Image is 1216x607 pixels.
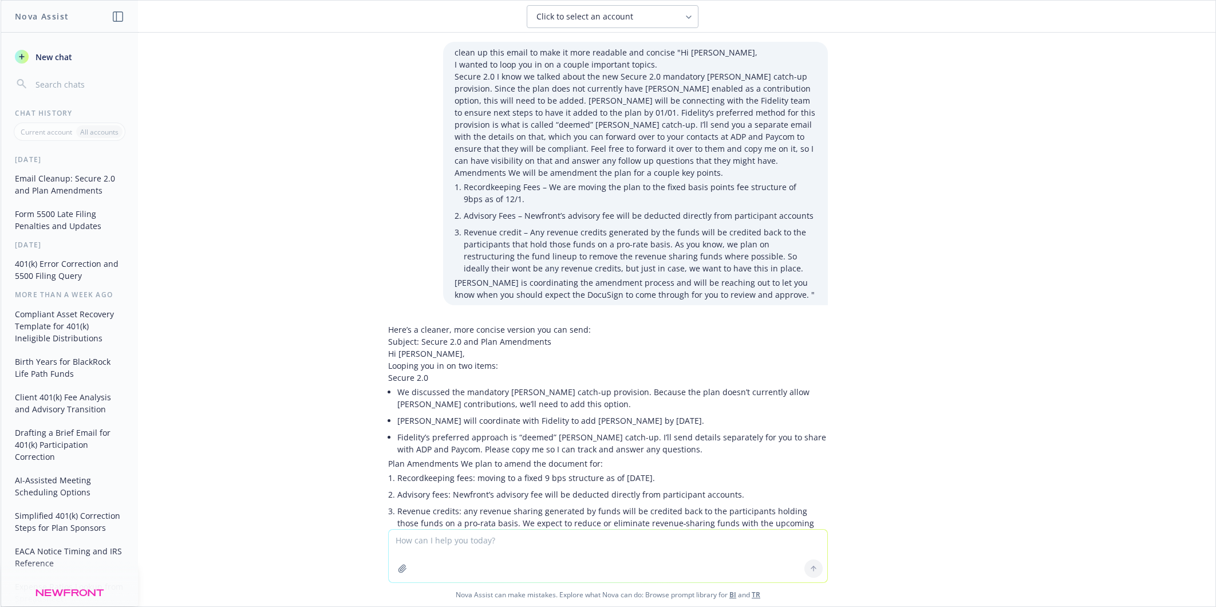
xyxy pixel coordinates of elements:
[455,167,816,179] p: Amendments We will be amendment the plan for a couple key points.
[536,11,633,22] span: Click to select an account
[752,590,760,600] a: TR
[397,412,828,429] li: [PERSON_NAME] will coordinate with Fidelity to add [PERSON_NAME] by [DATE].
[397,503,828,543] li: Revenue credits: any revenue sharing generated by funds will be credited back to the participants...
[397,384,828,412] li: We discussed the mandatory [PERSON_NAME] catch-up provision. Because the plan doesn’t currently a...
[397,486,828,503] li: Advisory fees: Newfront’s advisory fee will be deducted directly from participant accounts.
[1,155,138,164] div: [DATE]
[10,471,129,502] button: AI-Assisted Meeting Scheduling Options
[10,542,129,573] button: EACA Notice Timing and IRS Reference
[397,429,828,458] li: Fidelity’s preferred approach is “deemed” [PERSON_NAME] catch-up. I’ll send details separately fo...
[5,583,1211,606] span: Nova Assist can make mistakes. Explore what Nova can do: Browse prompt library for and
[15,10,69,22] h1: Nova Assist
[464,224,816,277] li: Revenue credit – Any revenue credits generated by the funds will be credited back to the particip...
[388,348,828,360] p: Hi [PERSON_NAME],
[10,352,129,383] button: Birth Years for BlackRock Life Path Funds
[1,108,138,118] div: Chat History
[388,324,828,336] p: Here’s a cleaner, more concise version you can send:
[455,58,816,70] p: I wanted to loop you in on a couple important topics.
[10,305,129,348] button: Compliant Asset Recovery Template for 401(k) Ineligible Distributions
[464,179,816,207] li: Recordkeeping Fees – We are moving the plan to the fixed basis points fee structure of 9bps as of...
[33,51,72,63] span: New chat
[10,254,129,285] button: 401(k) Error Correction and 5500 Filing Query
[80,127,119,137] p: All accounts
[388,372,828,384] p: Secure 2.0
[388,360,828,372] p: Looping you in on two items:
[21,127,72,137] p: Current account
[10,46,129,67] button: New chat
[464,207,816,224] li: Advisory Fees – Newfront’s advisory fee will be deducted directly from participant accounts
[527,5,698,28] button: Click to select an account
[729,590,736,600] a: BI
[10,169,129,200] button: Email Cleanup: Secure 2.0 and Plan Amendments
[1,240,138,250] div: [DATE]
[388,336,828,348] p: Subject: Secure 2.0 and Plan Amendments
[388,458,828,470] p: Plan Amendments We plan to amend the document for:
[455,277,816,301] p: [PERSON_NAME] is coordinating the amendment process and will be reaching out to let you know when...
[1,290,138,299] div: More than a week ago
[10,423,129,466] button: Drafting a Brief Email for 401(k) Participation Correction
[10,204,129,235] button: Form 5500 Late Filing Penalties and Updates
[455,46,816,58] p: clean up this email to make it more readable and concise "Hi [PERSON_NAME],
[455,70,816,167] p: Secure 2.0 I know we talked about the new Secure 2.0 mandatory [PERSON_NAME] catch-up provision. ...
[33,76,124,92] input: Search chats
[10,506,129,537] button: Simplified 401(k) Correction Steps for Plan Sponsors
[10,388,129,419] button: Client 401(k) Fee Analysis and Advisory Transition
[397,470,828,486] li: Recordkeeping fees: moving to a fixed 9 bps structure as of [DATE].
